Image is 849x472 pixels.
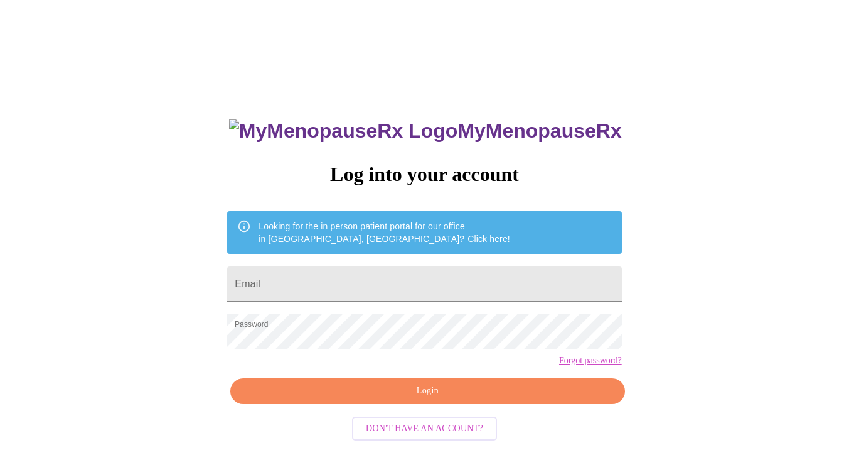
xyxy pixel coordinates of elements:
[352,417,497,441] button: Don't have an account?
[230,378,624,404] button: Login
[245,383,610,399] span: Login
[467,234,510,244] a: Click here!
[559,356,622,366] a: Forgot password?
[229,119,457,143] img: MyMenopauseRx Logo
[259,215,510,250] div: Looking for the in person patient portal for our office in [GEOGRAPHIC_DATA], [GEOGRAPHIC_DATA]?
[366,421,483,437] span: Don't have an account?
[229,119,622,143] h3: MyMenopauseRx
[349,422,500,433] a: Don't have an account?
[227,163,621,186] h3: Log into your account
